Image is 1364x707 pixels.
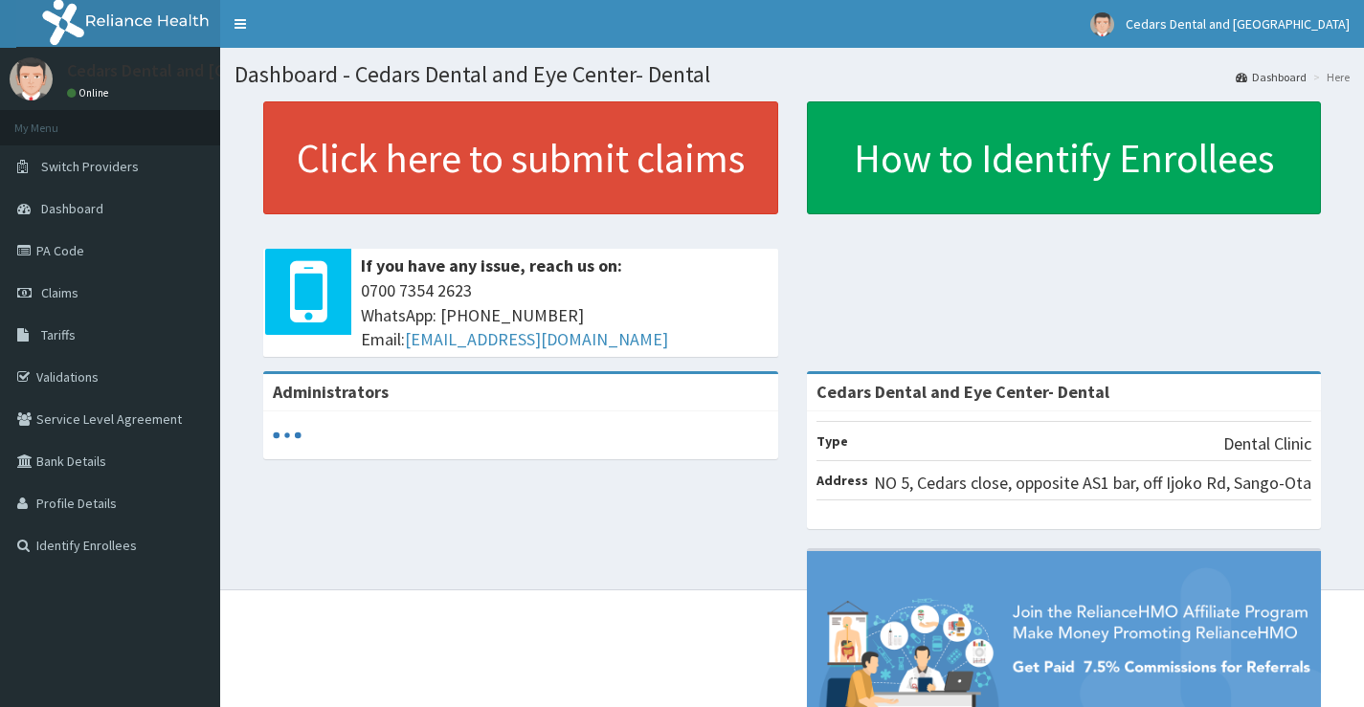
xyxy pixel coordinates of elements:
b: Type [816,432,848,450]
h1: Dashboard - Cedars Dental and Eye Center- Dental [235,62,1350,87]
b: Administrators [273,381,389,403]
svg: audio-loading [273,421,302,450]
b: Address [816,472,868,489]
a: Click here to submit claims [263,101,778,214]
img: User Image [10,57,53,100]
p: NO 5, Cedars close, opposite AS1 bar, off Ijoko Rd, Sango-Ota [874,471,1311,496]
span: Claims [41,284,78,301]
a: Online [67,86,113,99]
b: If you have any issue, reach us on: [361,254,622,276]
span: Tariffs [41,326,76,343]
img: User Image [1090,12,1114,36]
span: Switch Providers [41,158,139,175]
p: Cedars Dental and [GEOGRAPHIC_DATA] [67,62,366,79]
strong: Cedars Dental and Eye Center- Dental [816,381,1109,403]
li: Here [1308,69,1350,85]
span: 0700 7354 2623 WhatsApp: [PHONE_NUMBER] Email: [361,278,769,352]
span: Dashboard [41,200,103,217]
p: Dental Clinic [1223,431,1311,456]
span: Cedars Dental and [GEOGRAPHIC_DATA] [1126,15,1350,33]
a: How to Identify Enrollees [807,101,1322,214]
a: Dashboard [1236,69,1307,85]
a: [EMAIL_ADDRESS][DOMAIN_NAME] [405,328,668,350]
